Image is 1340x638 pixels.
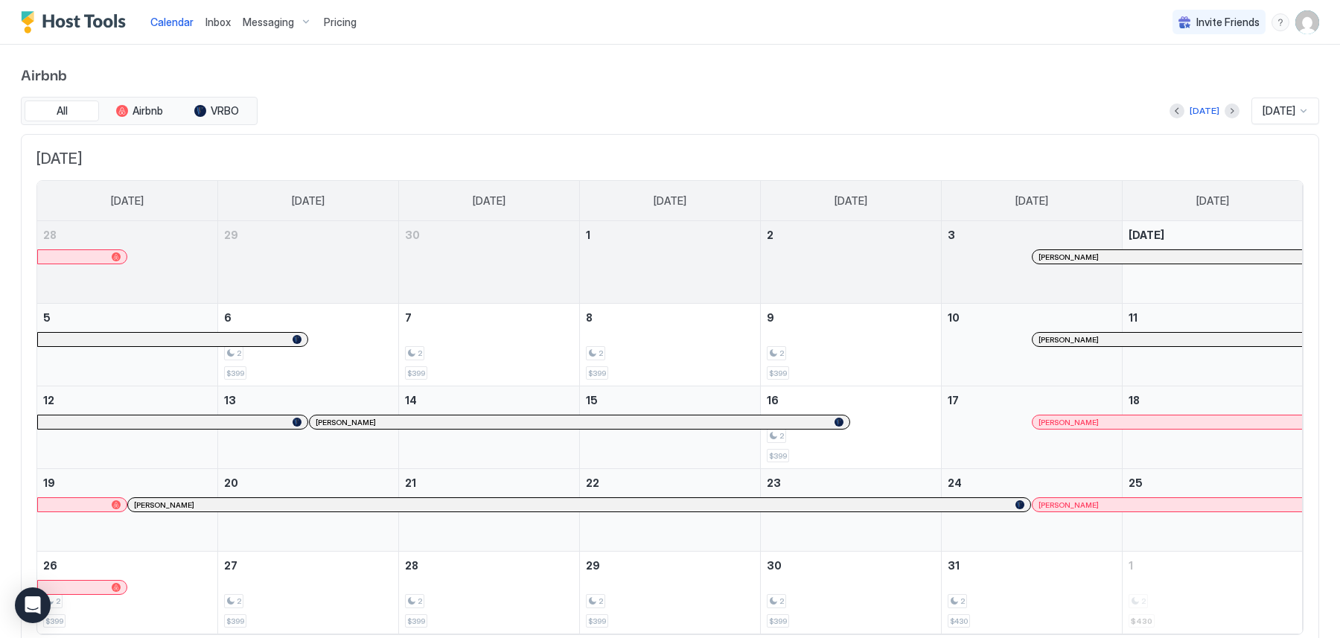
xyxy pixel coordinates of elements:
[1129,476,1143,489] span: 25
[237,348,241,358] span: 2
[218,221,398,249] a: September 29, 2025
[218,304,399,386] td: October 6, 2025
[218,386,399,469] td: October 13, 2025
[760,386,941,469] td: October 16, 2025
[226,369,244,378] span: $399
[779,348,784,358] span: 2
[580,552,760,579] a: October 29, 2025
[292,194,325,208] span: [DATE]
[405,476,416,489] span: 21
[586,559,600,572] span: 29
[1015,194,1048,208] span: [DATE]
[1038,418,1099,427] span: [PERSON_NAME]
[942,386,1122,414] a: October 17, 2025
[37,469,218,552] td: October 19, 2025
[942,469,1122,497] a: October 24, 2025
[21,11,133,34] a: Host Tools Logo
[218,304,398,331] a: October 6, 2025
[399,386,580,469] td: October 14, 2025
[405,229,420,241] span: 30
[835,194,867,208] span: [DATE]
[1196,16,1260,29] span: Invite Friends
[1190,104,1219,118] div: [DATE]
[37,469,217,497] a: October 19, 2025
[948,311,960,324] span: 10
[948,394,959,406] span: 17
[760,221,941,304] td: October 2, 2025
[941,469,1122,552] td: October 24, 2025
[1170,103,1184,118] button: Previous month
[102,101,176,121] button: Airbnb
[639,181,701,221] a: Wednesday
[1225,103,1239,118] button: Next month
[1038,335,1296,345] div: [PERSON_NAME]
[324,16,357,29] span: Pricing
[237,596,241,606] span: 2
[761,221,941,249] a: October 2, 2025
[1129,559,1133,572] span: 1
[37,386,217,414] a: October 12, 2025
[37,221,217,249] a: September 28, 2025
[1187,102,1222,120] button: [DATE]
[588,616,606,626] span: $399
[779,596,784,606] span: 2
[45,616,63,626] span: $399
[580,469,761,552] td: October 22, 2025
[205,14,231,30] a: Inbox
[941,552,1122,634] td: October 31, 2025
[1038,252,1099,262] span: [PERSON_NAME]
[399,221,579,249] a: September 30, 2025
[1123,552,1303,579] a: November 1, 2025
[779,431,784,441] span: 2
[769,369,787,378] span: $399
[43,311,51,324] span: 5
[179,101,254,121] button: VRBO
[1122,304,1303,386] td: October 11, 2025
[407,369,425,378] span: $399
[150,14,194,30] a: Calendar
[1129,311,1138,324] span: 11
[399,304,579,331] a: October 7, 2025
[761,469,941,497] a: October 23, 2025
[1122,552,1303,634] td: November 1, 2025
[948,476,962,489] span: 24
[96,181,159,221] a: Sunday
[399,469,580,552] td: October 21, 2025
[405,394,417,406] span: 14
[1123,221,1303,249] a: October 4, 2025
[418,596,422,606] span: 2
[458,181,520,221] a: Tuesday
[588,369,606,378] span: $399
[942,221,1122,249] a: October 3, 2025
[761,304,941,331] a: October 9, 2025
[37,552,218,634] td: October 26, 2025
[36,150,1304,168] span: [DATE]
[211,104,239,118] span: VRBO
[1181,181,1244,221] a: Saturday
[1122,221,1303,304] td: October 4, 2025
[224,394,236,406] span: 13
[399,221,580,304] td: September 30, 2025
[950,616,968,626] span: $430
[586,311,593,324] span: 8
[399,552,579,579] a: October 28, 2025
[224,476,238,489] span: 20
[316,418,844,427] div: [PERSON_NAME]
[767,559,782,572] span: 30
[580,304,761,386] td: October 8, 2025
[820,181,882,221] a: Thursday
[1129,394,1140,406] span: 18
[1129,229,1164,241] span: [DATE]
[134,500,194,510] span: [PERSON_NAME]
[1038,500,1296,510] div: [PERSON_NAME]
[226,616,244,626] span: $399
[43,394,54,406] span: 12
[1122,469,1303,552] td: October 25, 2025
[942,552,1122,579] a: October 31, 2025
[586,229,590,241] span: 1
[37,386,218,469] td: October 12, 2025
[769,616,787,626] span: $399
[399,304,580,386] td: October 7, 2025
[316,418,376,427] span: [PERSON_NAME]
[56,596,60,606] span: 2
